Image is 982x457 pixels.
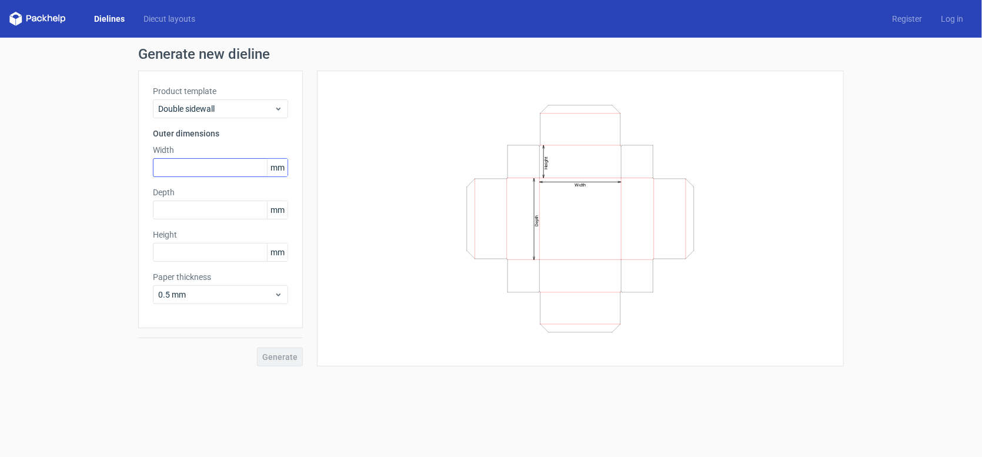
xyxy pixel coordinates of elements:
a: Register [883,13,931,25]
a: Diecut layouts [134,13,205,25]
label: Paper thickness [153,271,288,283]
h1: Generate new dieline [138,47,844,61]
span: mm [267,243,288,261]
span: mm [267,159,288,176]
text: Width [574,182,586,188]
label: Depth [153,186,288,198]
span: mm [267,201,288,219]
text: Height [543,156,549,169]
label: Product template [153,85,288,97]
label: Width [153,144,288,156]
label: Height [153,229,288,241]
span: Double sidewall [158,103,274,115]
a: Log in [931,13,973,25]
a: Dielines [85,13,134,25]
text: Depth [534,215,539,226]
span: 0.5 mm [158,289,274,301]
h3: Outer dimensions [153,128,288,139]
